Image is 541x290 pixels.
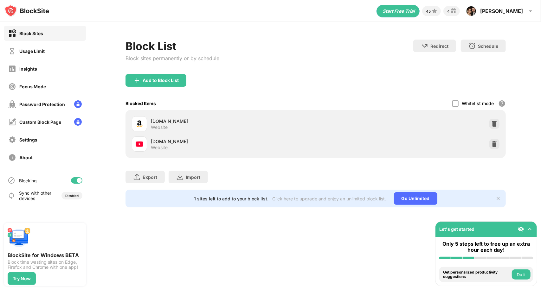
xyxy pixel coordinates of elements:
img: customize-block-page-off.svg [8,118,16,126]
img: block-on.svg [8,29,16,37]
img: lock-menu.svg [74,118,82,126]
img: favicons [136,140,143,148]
div: Redirect [430,43,448,49]
div: Click here to upgrade and enjoy an unlimited block list. [273,196,386,201]
div: [DOMAIN_NAME] [151,138,316,145]
img: reward-small.svg [450,7,457,15]
div: Let's get started [439,226,474,232]
div: Custom Block Page [19,119,61,125]
img: sync-icon.svg [8,192,15,199]
button: Do it [512,269,531,280]
img: AAcHTtdhbjCW4Arhw6i923pH8s8HAuaCEWXakK1S3m1rKTc0qOc=s96-c [466,6,476,16]
div: Whitelist mode [462,101,494,106]
img: about-off.svg [8,154,16,161]
div: Try Now [13,276,31,281]
div: Website [151,124,168,130]
div: Website [151,145,168,150]
div: Only 5 steps left to free up an extra hour each day! [439,241,533,253]
div: About [19,155,33,160]
div: [DOMAIN_NAME] [151,118,316,124]
div: Sync with other devices [19,190,52,201]
div: Disabled [65,194,79,198]
div: Blocking [19,178,37,183]
img: insights-off.svg [8,65,16,73]
div: Block Sites [19,31,43,36]
div: Block time wasting sites on Edge, Firefox and Chrome with one app! [8,260,82,270]
div: Block sites permanently or by schedule [126,55,219,61]
img: omni-setup-toggle.svg [527,226,533,232]
div: 4 [447,9,450,14]
img: favicons [136,120,143,128]
div: Get personalized productivity suggestions [443,270,510,279]
div: Schedule [478,43,498,49]
img: eye-not-visible.svg [518,226,524,232]
img: time-usage-off.svg [8,47,16,55]
div: Password Protection [19,102,65,107]
img: lock-menu.svg [74,100,82,108]
img: blocking-icon.svg [8,177,15,184]
div: BlockSite for Windows BETA [8,252,82,258]
div: Export [143,174,157,180]
div: Settings [19,137,37,142]
div: [PERSON_NAME] [480,8,523,14]
div: 1 sites left to add to your block list. [194,196,269,201]
img: focus-off.svg [8,83,16,91]
img: points-small.svg [431,7,438,15]
img: settings-off.svg [8,136,16,144]
div: Import [186,174,200,180]
div: Add to Block List [143,78,179,83]
div: 45 [426,9,431,14]
img: password-protection-off.svg [8,100,16,108]
img: logo-blocksite.svg [4,4,49,17]
div: Insights [19,66,37,72]
img: x-button.svg [496,196,501,201]
div: animation [377,5,420,17]
div: Blocked Items [126,101,156,106]
div: Usage Limit [19,48,45,54]
img: push-desktop.svg [8,227,30,249]
div: Block List [126,40,219,53]
div: Focus Mode [19,84,46,89]
div: Go Unlimited [394,192,437,205]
